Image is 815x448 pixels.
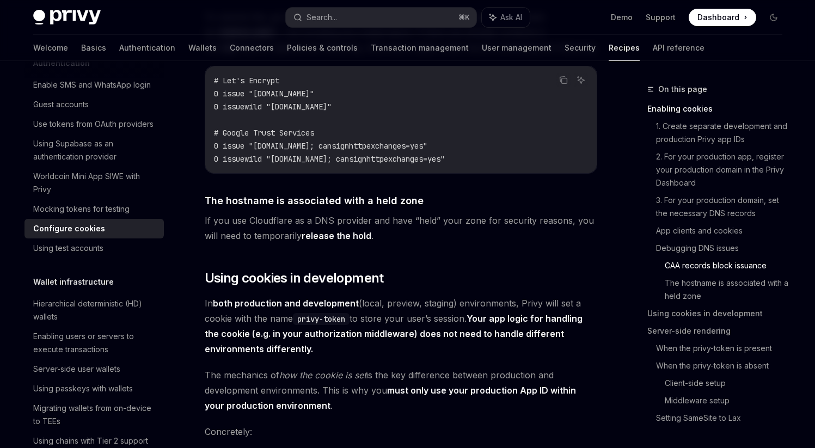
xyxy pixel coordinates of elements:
[458,13,470,22] span: ⌘ K
[213,298,359,309] strong: both production and development
[214,89,314,99] span: 0 issue "[DOMAIN_NAME]"
[33,170,157,196] div: Worldcoin Mini App SIWE with Privy
[214,128,314,138] span: # Google Trust Services
[647,100,791,118] a: Enabling cookies
[556,73,571,87] button: Copy the contents from the code block
[205,385,576,411] strong: must only use your production App ID within your production environment
[205,424,597,439] span: Concretely:
[658,83,707,96] span: On this page
[33,137,157,163] div: Using Supabase as an authentication provider
[214,102,332,112] span: 0 issuewild "[DOMAIN_NAME]"
[205,193,424,208] span: The hostname is associated with a held zone
[656,148,791,192] a: 2. For your production app, register your production domain in the Privy Dashboard
[24,294,164,327] a: Hierarchical deterministic (HD) wallets
[33,275,114,289] h5: Wallet infrastructure
[33,118,154,131] div: Use tokens from OAuth providers
[286,8,476,27] button: Search...⌘K
[647,305,791,322] a: Using cookies in development
[205,213,597,243] span: If you use Cloudflare as a DNS provider and have “held” your zone for security reasons, you will ...
[697,12,739,23] span: Dashboard
[33,222,105,235] div: Configure cookies
[646,12,676,23] a: Support
[293,313,350,325] code: privy-token
[24,134,164,167] a: Using Supabase as an authentication provider
[33,330,157,356] div: Enabling users or servers to execute transactions
[33,98,89,111] div: Guest accounts
[24,359,164,379] a: Server-side user wallets
[205,296,597,357] span: In (local, preview, staging) environments, Privy will set a cookie with the name to store your us...
[33,382,133,395] div: Using passkeys with wallets
[24,114,164,134] a: Use tokens from OAuth providers
[279,370,366,381] em: how the cookie is set
[33,202,130,216] div: Mocking tokens for testing
[665,274,791,305] a: The hostname is associated with a held zone
[119,35,175,61] a: Authentication
[653,35,704,61] a: API reference
[214,154,445,164] span: 0 issuewild "[DOMAIN_NAME]; cansignhttpexchanges=yes"
[656,192,791,222] a: 3. For your production domain, set the necessary DNS records
[205,367,597,413] span: The mechanics of is the key difference between production and development environments. This is w...
[24,167,164,199] a: Worldcoin Mini App SIWE with Privy
[611,12,633,23] a: Demo
[214,141,427,151] span: 0 issue "[DOMAIN_NAME]; cansignhttpexchanges=yes"
[656,240,791,257] a: Debugging DNS issues
[565,35,596,61] a: Security
[205,269,384,287] span: Using cookies in development
[665,257,791,274] a: CAA records block issuance
[689,9,756,26] a: Dashboard
[371,35,469,61] a: Transaction management
[482,35,551,61] a: User management
[665,375,791,392] a: Client-side setup
[230,35,274,61] a: Connectors
[24,95,164,114] a: Guest accounts
[33,78,151,91] div: Enable SMS and WhatsApp login
[287,35,358,61] a: Policies & controls
[33,363,120,376] div: Server-side user wallets
[33,297,157,323] div: Hierarchical deterministic (HD) wallets
[33,402,157,428] div: Migrating wallets from on-device to TEEs
[24,238,164,258] a: Using test accounts
[205,313,583,354] strong: Your app logic for handling the cookie (e.g. in your authorization middleware) does not need to h...
[656,340,791,357] a: When the privy-token is present
[24,219,164,238] a: Configure cookies
[33,35,68,61] a: Welcome
[656,222,791,240] a: App clients and cookies
[765,9,782,26] button: Toggle dark mode
[33,434,148,447] div: Using chains with Tier 2 support
[609,35,640,61] a: Recipes
[214,76,279,85] span: # Let's Encrypt
[307,11,337,24] div: Search...
[574,73,588,87] button: Ask AI
[656,409,791,427] a: Setting SameSite to Lax
[656,357,791,375] a: When the privy-token is absent
[188,35,217,61] a: Wallets
[24,398,164,431] a: Migrating wallets from on-device to TEEs
[33,242,103,255] div: Using test accounts
[24,199,164,219] a: Mocking tokens for testing
[24,379,164,398] a: Using passkeys with wallets
[33,10,101,25] img: dark logo
[482,8,530,27] button: Ask AI
[81,35,106,61] a: Basics
[647,322,791,340] a: Server-side rendering
[24,75,164,95] a: Enable SMS and WhatsApp login
[665,392,791,409] a: Middleware setup
[302,230,371,242] a: release the hold
[24,327,164,359] a: Enabling users or servers to execute transactions
[656,118,791,148] a: 1. Create separate development and production Privy app IDs
[500,12,522,23] span: Ask AI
